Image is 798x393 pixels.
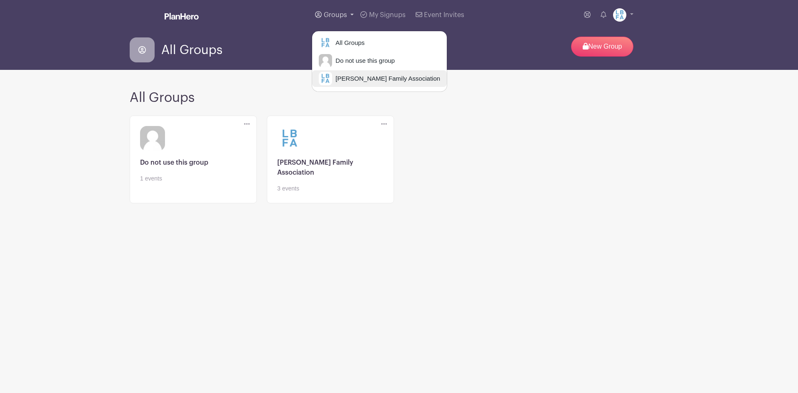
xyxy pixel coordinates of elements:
[369,12,406,18] span: My Signups
[319,72,332,85] img: LBFArev.png
[165,13,199,20] img: logo_white-6c42ec7e38ccf1d336a20a19083b03d10ae64f83f12c07503d8b9e83406b4c7d.svg
[312,31,447,92] div: Groups
[332,74,440,84] span: [PERSON_NAME] Family Association
[312,52,447,69] a: Do not use this group
[319,36,332,49] img: LBFArev.png
[571,37,633,57] p: New Group
[324,12,347,18] span: Groups
[319,54,332,67] img: default-ce2991bfa6775e67f084385cd625a349d9dcbb7a52a09fb2fda1e96e2d18dcdb.png
[332,38,365,48] span: All Groups
[332,56,395,66] span: Do not use this group
[130,90,668,106] h2: All Groups
[613,8,626,22] img: LBFArev.png
[424,12,464,18] span: Event Invites
[161,43,222,57] span: All Groups
[312,35,447,51] a: All Groups
[312,70,447,87] a: [PERSON_NAME] Family Association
